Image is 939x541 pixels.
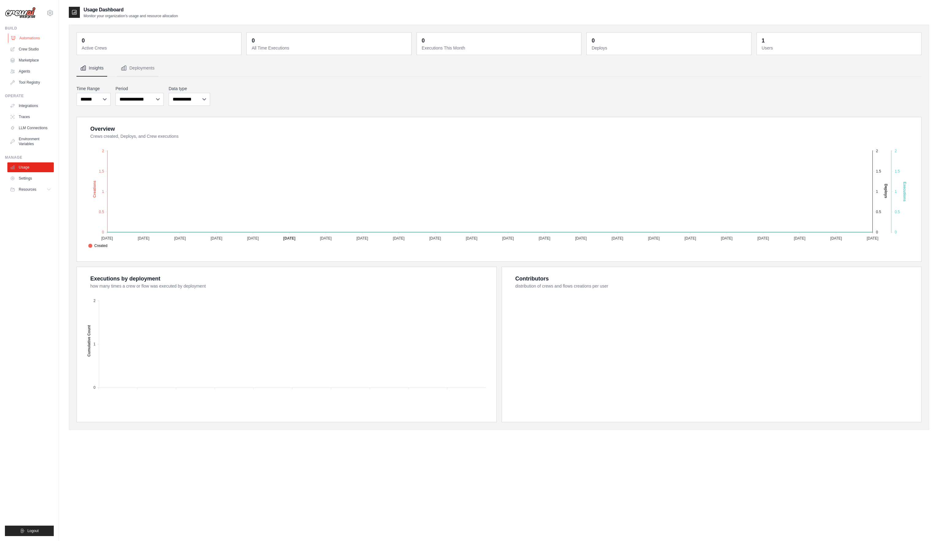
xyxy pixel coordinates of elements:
tspan: [DATE] [356,236,368,241]
p: Monitor your organization's usage and resource allocation [84,14,178,18]
dt: All Time Executions [252,45,407,51]
tspan: [DATE] [612,236,623,241]
span: Resources [19,187,36,192]
a: Settings [7,173,54,183]
tspan: [DATE] [684,236,696,241]
tspan: 2 [895,149,897,153]
div: 0 [422,36,425,45]
tspan: [DATE] [247,236,259,241]
tspan: [DATE] [539,236,550,241]
tspan: [DATE] [794,236,805,241]
text: Cumulative Count [87,325,91,357]
dt: Deploys [592,45,747,51]
tspan: 2 [876,149,878,153]
img: Logo [5,7,36,19]
tspan: 1 [102,189,104,194]
dt: Users [762,45,917,51]
span: Logout [27,528,39,533]
label: Time Range [76,86,111,92]
a: Marketplace [7,55,54,65]
dt: Crews created, Deploys, and Crew executions [90,133,914,139]
a: Agents [7,66,54,76]
button: Resources [7,185,54,194]
tspan: 0 [93,385,96,390]
label: Period [115,86,164,92]
div: Contributors [515,274,549,283]
tspan: 0.5 [876,210,881,214]
a: Environment Variables [7,134,54,149]
div: 1 [762,36,765,45]
tspan: 1 [93,342,96,346]
tspan: 1.5 [99,169,104,173]
a: Automations [8,33,54,43]
button: Deployments [117,60,158,77]
text: Creations [92,181,97,198]
tspan: [DATE] [138,236,149,241]
label: Data type [169,86,210,92]
tspan: [DATE] [320,236,332,241]
tspan: 0 [876,230,878,234]
tspan: [DATE] [721,236,733,241]
tspan: [DATE] [648,236,660,241]
tspan: [DATE] [830,236,842,241]
tspan: 0 [102,230,104,234]
dt: Executions This Month [422,45,577,51]
tspan: 1.5 [876,169,881,173]
tspan: [DATE] [466,236,477,241]
tspan: [DATE] [101,236,113,241]
tspan: [DATE] [283,236,295,241]
tspan: 2 [102,149,104,153]
tspan: [DATE] [502,236,514,241]
a: Usage [7,162,54,172]
div: 0 [252,36,255,45]
tspan: [DATE] [757,236,769,241]
div: Manage [5,155,54,160]
div: Overview [90,125,115,133]
tspan: 0 [895,230,897,234]
div: Operate [5,93,54,98]
a: Crew Studio [7,44,54,54]
h2: Usage Dashboard [84,6,178,14]
a: Tool Registry [7,78,54,87]
tspan: 1.5 [895,169,900,173]
div: 0 [82,36,85,45]
tspan: [DATE] [429,236,441,241]
button: Insights [76,60,107,77]
dt: how many times a crew or flow was executed by deployment [90,283,489,289]
div: Executions by deployment [90,274,160,283]
dt: distribution of crews and flows creations per user [515,283,914,289]
tspan: [DATE] [867,236,878,241]
span: Created [88,243,108,249]
tspan: [DATE] [393,236,405,241]
div: 0 [592,36,595,45]
tspan: 1 [895,189,897,194]
div: Build [5,26,54,31]
button: Logout [5,526,54,536]
tspan: 0.5 [895,210,900,214]
a: Traces [7,112,54,122]
a: Integrations [7,101,54,111]
text: Deploys [884,184,888,198]
tspan: 2 [93,299,96,303]
tspan: 0.5 [99,210,104,214]
dt: Active Crews [82,45,237,51]
text: Executions [902,182,907,201]
tspan: [DATE] [174,236,186,241]
tspan: [DATE] [575,236,587,241]
tspan: 1 [876,189,878,194]
nav: Tabs [76,60,921,77]
tspan: [DATE] [211,236,222,241]
a: LLM Connections [7,123,54,133]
